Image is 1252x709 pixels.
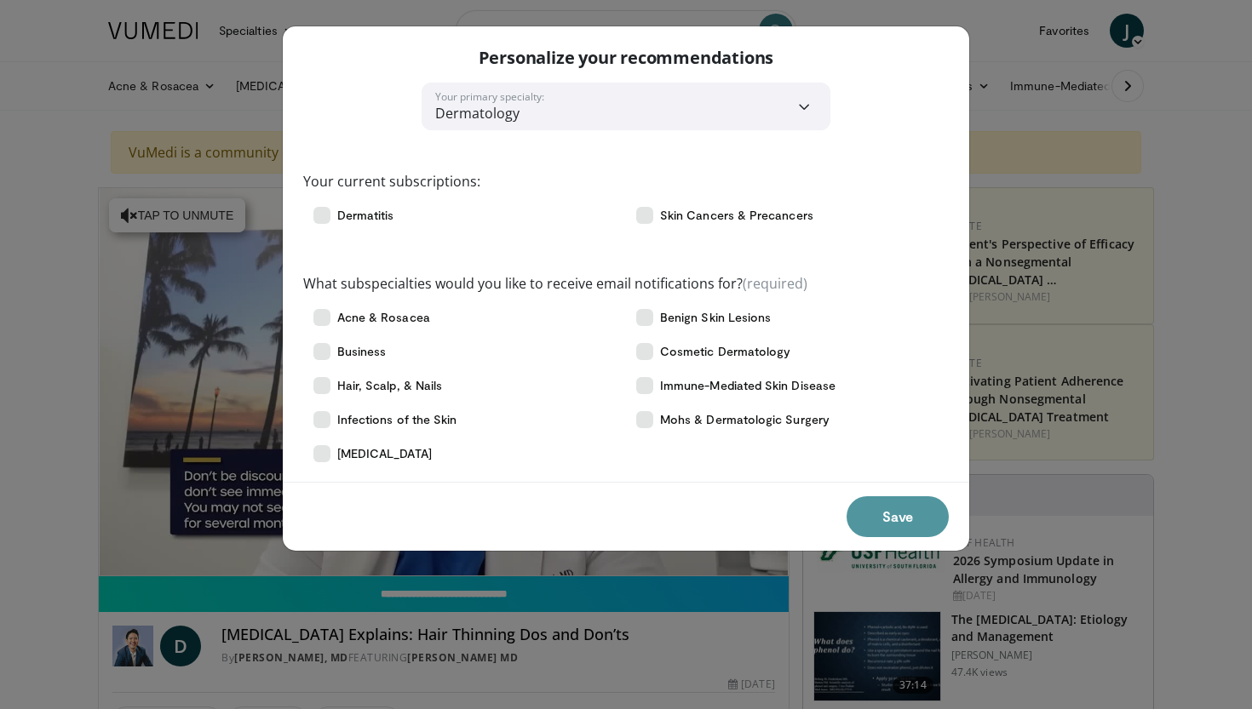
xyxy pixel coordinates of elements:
span: Skin Cancers & Precancers [660,207,813,224]
span: Benign Skin Lesions [660,309,771,326]
span: Dermatitis [337,207,394,224]
span: Acne & Rosacea [337,309,430,326]
p: Personalize your recommendations [479,47,774,69]
label: Your current subscriptions: [303,171,480,192]
span: [MEDICAL_DATA] [337,445,432,462]
span: Immune-Mediated Skin Disease [660,377,836,394]
span: Business [337,343,387,360]
span: Cosmetic Dermatology [660,343,790,360]
span: (required) [743,274,807,293]
span: Infections of the Skin [337,411,457,428]
span: Hair, Scalp, & Nails [337,377,442,394]
button: Save [847,496,949,537]
span: Mohs & Dermatologic Surgery [660,411,830,428]
label: What subspecialties would you like to receive email notifications for? [303,273,807,294]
